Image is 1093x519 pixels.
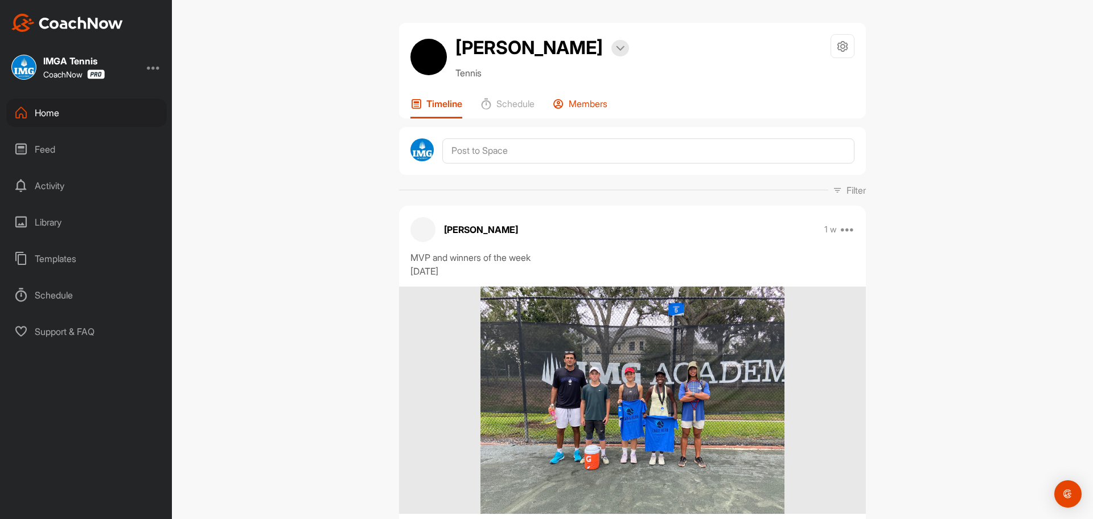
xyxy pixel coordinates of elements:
[480,287,784,514] img: media
[569,98,607,109] p: Members
[43,56,105,66] div: IMGA Tennis
[11,55,36,80] img: square_fbd24ebe9e7d24b63c563b236df2e5b1.jpg
[410,251,854,278] div: MVP and winners of the week [DATE]
[6,281,167,309] div: Schedule
[6,244,167,273] div: Templates
[43,70,105,79] div: CoachNow
[6,135,167,164] div: Feed
[87,70,105,79] img: CoachNow Pro
[455,66,629,80] p: Tennis
[444,223,518,236] p: [PERSON_NAME]
[6,317,167,346] div: Support & FAQ
[410,138,434,162] img: avatar
[6,99,167,127] div: Home
[847,183,866,197] p: Filter
[496,98,535,109] p: Schedule
[616,46,624,51] img: arrow-down
[6,208,167,236] div: Library
[11,14,123,32] img: CoachNow
[455,34,603,62] h2: [PERSON_NAME]
[426,98,462,109] p: Timeline
[824,224,837,235] p: 1 w
[410,39,447,75] img: avatar
[6,171,167,200] div: Activity
[1054,480,1082,508] div: Open Intercom Messenger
